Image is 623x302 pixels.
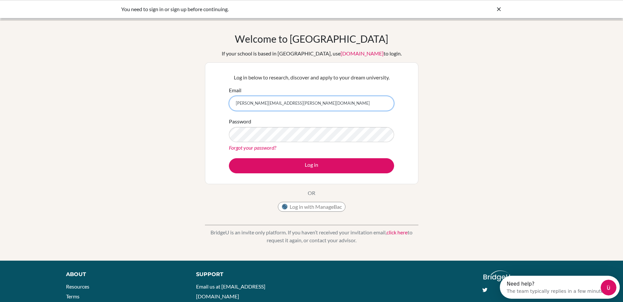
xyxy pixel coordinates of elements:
[7,11,108,18] div: The team typically replies in a few minutes.
[601,280,616,295] iframe: Intercom live chat
[387,229,408,235] a: click here
[483,270,510,281] img: logo_white@2x-f4f0deed5e89b7ecb1c2cc34c3e3d731f90f0f143d5ea2071677605dd97b5244.png
[229,86,241,94] label: Email
[229,158,394,173] button: Log in
[196,270,304,278] div: Support
[3,3,127,21] div: Open Intercom Messenger
[229,144,276,151] a: Forgot your password?
[196,283,265,299] a: Email us at [EMAIL_ADDRESS][DOMAIN_NAME]
[229,118,251,125] label: Password
[7,6,108,11] div: Need help?
[205,228,418,244] p: BridgeU is an invite only platform. If you haven’t received your invitation email, to request it ...
[308,189,315,197] p: OR
[121,5,404,13] div: You need to sign in or sign up before continuing.
[66,283,89,290] a: Resources
[66,270,181,278] div: About
[222,50,402,57] div: If your school is based in [GEOGRAPHIC_DATA], use to login.
[500,276,620,299] iframe: Intercom live chat discovery launcher
[278,202,345,212] button: Log in with ManageBac
[229,74,394,81] p: Log in below to research, discover and apply to your dream university.
[66,293,79,299] a: Terms
[235,33,388,45] h1: Welcome to [GEOGRAPHIC_DATA]
[341,50,384,56] a: [DOMAIN_NAME]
